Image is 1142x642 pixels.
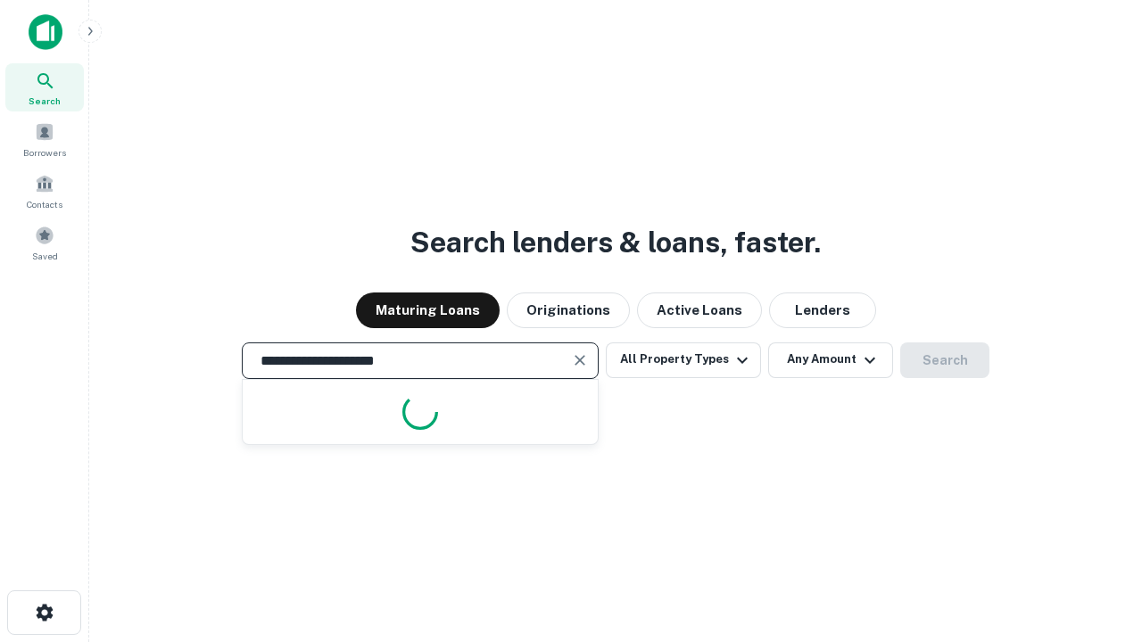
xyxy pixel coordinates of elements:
[23,145,66,160] span: Borrowers
[507,292,630,328] button: Originations
[29,94,61,108] span: Search
[410,221,821,264] h3: Search lenders & loans, faster.
[769,292,876,328] button: Lenders
[5,167,84,215] a: Contacts
[637,292,762,328] button: Active Loans
[1053,499,1142,585] iframe: Chat Widget
[567,348,592,373] button: Clear
[356,292,500,328] button: Maturing Loans
[768,342,893,378] button: Any Amount
[29,14,62,50] img: capitalize-icon.png
[5,63,84,111] a: Search
[27,197,62,211] span: Contacts
[5,115,84,163] a: Borrowers
[32,249,58,263] span: Saved
[5,218,84,267] a: Saved
[606,342,761,378] button: All Property Types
